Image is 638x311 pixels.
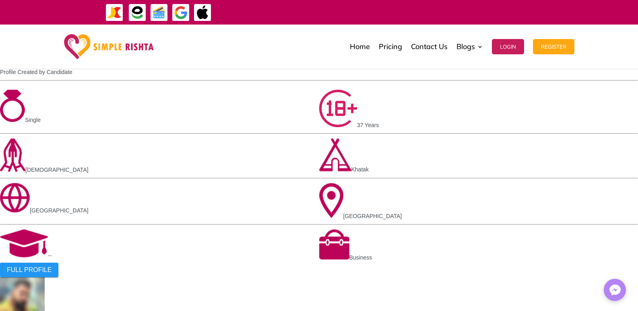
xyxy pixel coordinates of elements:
[7,266,52,274] span: FULL PROFILE
[194,4,212,22] img: ApplePay-icon
[349,254,372,261] span: Business
[379,27,402,67] a: Pricing
[172,4,190,22] img: GooglePay-icon
[456,27,483,67] a: Blogs
[30,207,89,214] span: [GEOGRAPHIC_DATA]
[351,166,369,173] span: Khatak
[25,117,41,123] span: Single
[533,27,574,67] a: Register
[607,282,623,298] img: Messenger
[411,27,448,67] a: Contact Us
[150,4,168,22] img: Credit Cards
[343,213,402,219] span: [GEOGRAPHIC_DATA]
[350,27,370,67] a: Home
[105,4,124,22] img: JazzCash-icon
[533,39,574,54] button: Register
[492,27,524,67] a: Login
[128,4,147,22] img: EasyPaisa-icon
[357,122,379,128] span: 37 Years
[48,252,52,259] span: --
[492,39,524,54] button: Login
[25,167,89,173] span: [DEMOGRAPHIC_DATA]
